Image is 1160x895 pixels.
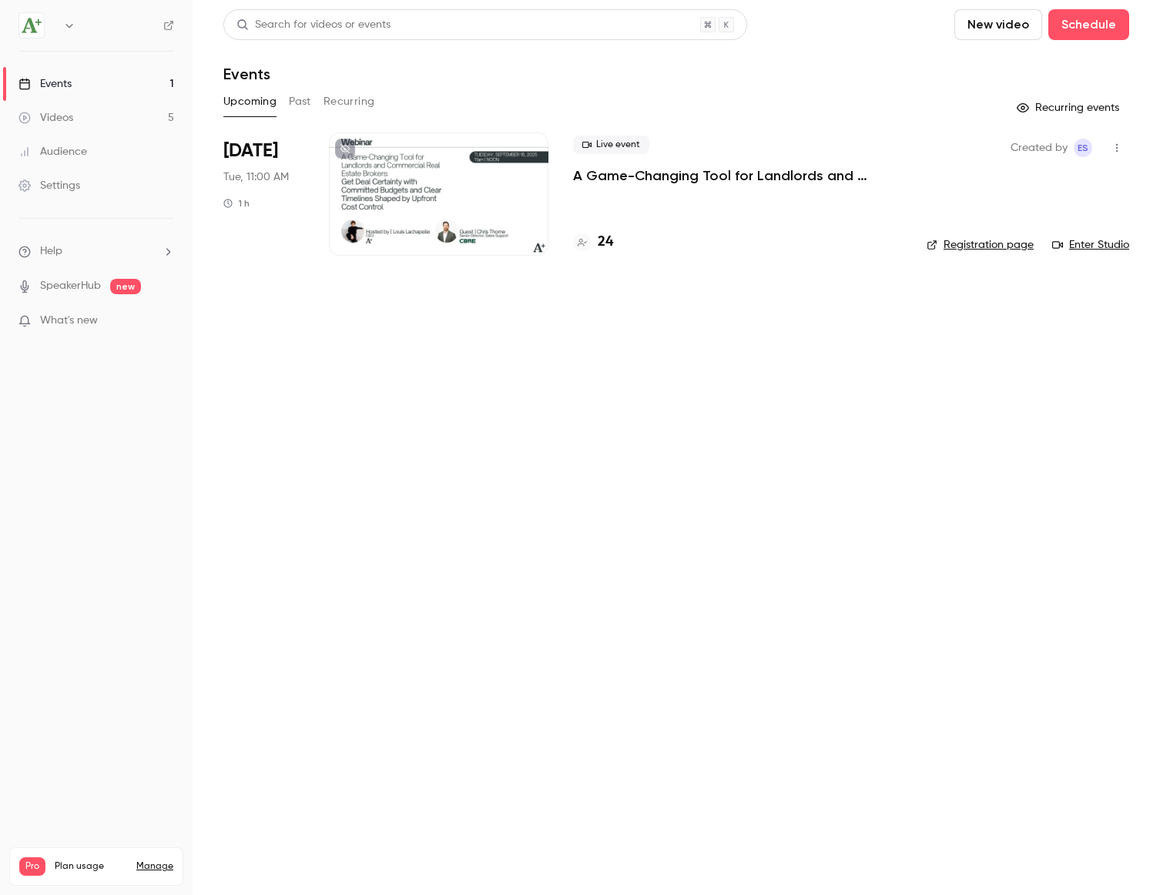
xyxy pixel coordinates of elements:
[18,110,73,126] div: Videos
[18,178,80,193] div: Settings
[1074,139,1092,157] span: Emmanuelle Sera
[927,237,1034,253] a: Registration page
[18,144,87,159] div: Audience
[573,136,649,154] span: Live event
[236,17,391,33] div: Search for videos or events
[573,166,902,185] a: A Game-Changing Tool for Landlords and Commercial Real Estate Brokers: Get Deal Certainty with Co...
[223,169,289,185] span: Tue, 11:00 AM
[1010,96,1129,120] button: Recurring events
[1011,139,1068,157] span: Created by
[1052,237,1129,253] a: Enter Studio
[55,860,127,873] span: Plan usage
[110,279,141,294] span: new
[18,243,174,260] li: help-dropdown-opener
[40,243,62,260] span: Help
[18,76,72,92] div: Events
[598,232,613,253] h4: 24
[136,860,173,873] a: Manage
[289,89,311,114] button: Past
[223,89,277,114] button: Upcoming
[573,232,613,253] a: 24
[19,857,45,876] span: Pro
[223,65,270,83] h1: Events
[156,314,174,328] iframe: Noticeable Trigger
[1048,9,1129,40] button: Schedule
[40,278,101,294] a: SpeakerHub
[223,132,304,256] div: Sep 16 Tue, 11:00 AM (America/Toronto)
[223,197,250,210] div: 1 h
[1078,139,1088,157] span: ES
[954,9,1042,40] button: New video
[40,313,98,329] span: What's new
[324,89,375,114] button: Recurring
[223,139,278,163] span: [DATE]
